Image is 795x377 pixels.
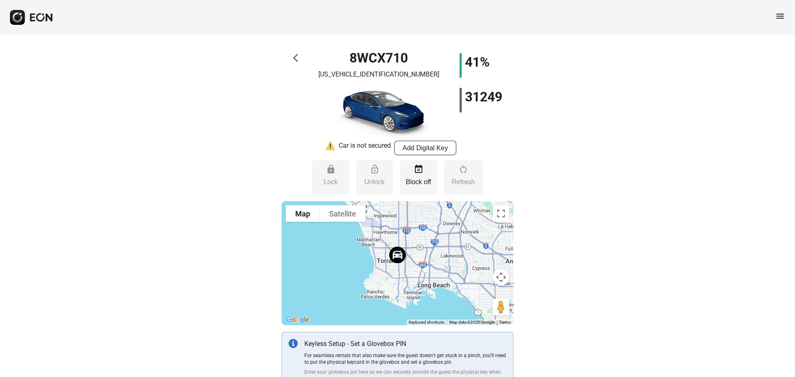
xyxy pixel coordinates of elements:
[304,352,506,365] p: For seamless rentals that also make sure the guest doesn’t get stuck in a pinch, you’ll need to p...
[414,164,424,174] span: event_busy
[499,320,511,324] a: Terms (opens in new tab)
[284,315,311,325] img: Google
[449,320,494,324] span: Map data ©2025 Google
[293,53,303,63] span: arrow_back_ios
[493,269,509,286] button: Map camera controls
[465,57,490,67] h1: 41%
[284,315,311,325] a: Open this area in Google Maps (opens a new window)
[349,53,408,63] h1: 8WCX710
[325,141,335,155] div: ⚠️
[321,83,437,141] img: car
[409,319,444,325] button: Keyboard shortcuts
[493,205,509,222] button: Toggle fullscreen view
[465,92,502,102] h1: 31249
[394,141,456,155] button: Add Digital Key
[318,70,439,79] p: [US_VEHICLE_IDENTIFICATION_NUMBER]
[339,141,391,155] div: Car is not secured
[320,205,366,222] button: Show satellite imagery
[304,339,506,349] p: Keyless Setup - Set a Glovebox PIN
[775,11,785,21] span: menu
[286,205,320,222] button: Show street map
[289,339,298,348] img: info
[400,160,437,195] button: Block off
[404,177,433,187] p: Block off
[493,299,509,315] button: Drag Pegman onto the map to open Street View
